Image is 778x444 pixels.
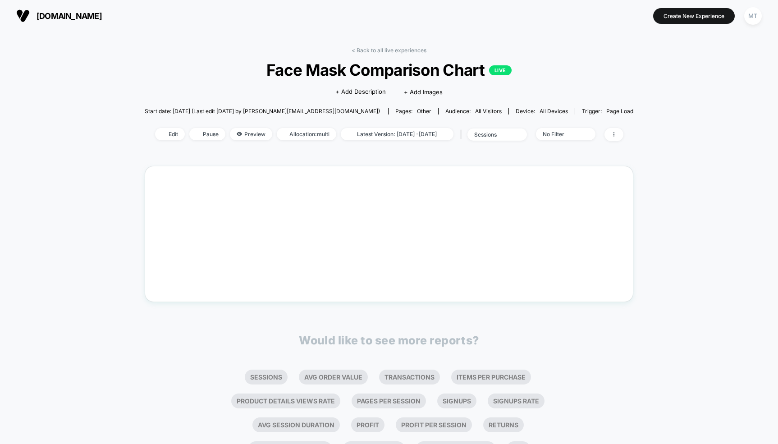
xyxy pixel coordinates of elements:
[379,370,440,384] li: Transactions
[277,128,336,140] span: Allocation: multi
[582,108,633,114] div: Trigger:
[508,108,575,114] span: Device:
[483,417,524,432] li: Returns
[404,88,443,96] span: + Add Images
[445,108,502,114] div: Audience:
[169,60,609,79] span: Face Mask Comparison Chart
[744,7,762,25] div: MT
[230,128,272,140] span: Preview
[155,128,185,140] span: Edit
[474,131,510,138] div: sessions
[352,47,426,54] a: < Back to all live experiences
[451,370,531,384] li: Items Per Purchase
[475,108,502,114] span: All Visitors
[351,417,384,432] li: Profit
[145,108,380,114] span: Start date: [DATE] (Last edit [DATE] by [PERSON_NAME][EMAIL_ADDRESS][DOMAIN_NAME])
[606,108,633,114] span: Page Load
[37,11,102,21] span: [DOMAIN_NAME]
[458,128,467,141] span: |
[653,8,735,24] button: Create New Experience
[488,394,545,408] li: Signups Rate
[437,394,476,408] li: Signups
[14,9,105,23] button: [DOMAIN_NAME]
[335,87,386,96] span: + Add Description
[352,394,426,408] li: Pages Per Session
[396,417,472,432] li: Profit Per Session
[341,128,453,140] span: Latest Version: [DATE] - [DATE]
[231,394,340,408] li: Product Details Views Rate
[299,370,368,384] li: Avg Order Value
[16,9,30,23] img: Visually logo
[543,131,579,137] div: No Filter
[299,334,479,347] p: Would like to see more reports?
[395,108,431,114] div: Pages:
[252,417,340,432] li: Avg Session Duration
[741,7,764,25] button: MT
[189,128,225,140] span: Pause
[417,108,431,114] span: other
[245,370,288,384] li: Sessions
[540,108,568,114] span: all devices
[489,65,512,75] p: LIVE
